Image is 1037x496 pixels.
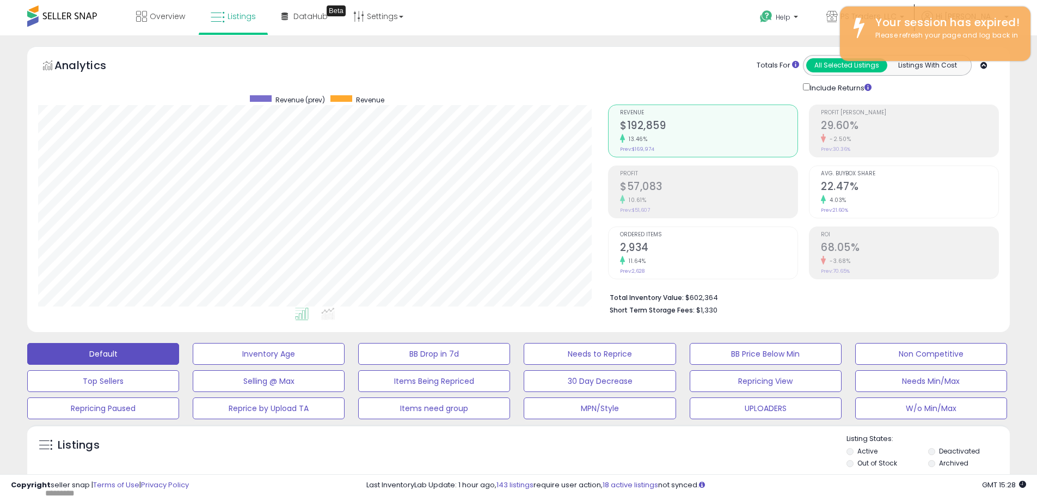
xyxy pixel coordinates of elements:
[826,135,851,143] small: -2.50%
[696,305,717,315] span: $1,330
[603,480,658,490] a: 18 active listings
[857,458,897,468] label: Out of Stock
[821,119,998,134] h2: 29.60%
[620,110,797,116] span: Revenue
[821,207,848,213] small: Prev: 21.60%
[620,241,797,256] h2: 2,934
[228,11,256,22] span: Listings
[620,232,797,238] span: Ordered Items
[821,110,998,116] span: Profit [PERSON_NAME]
[358,397,510,419] button: Items need group
[193,370,345,392] button: Selling @ Max
[690,370,842,392] button: Repricing View
[327,5,346,16] div: Tooltip anchor
[620,119,797,134] h2: $192,859
[11,480,51,490] strong: Copyright
[690,397,842,419] button: UPLOADERS
[887,58,968,72] button: Listings With Cost
[610,293,684,302] b: Total Inventory Value:
[855,397,1007,419] button: W/o Min/Max
[821,146,850,152] small: Prev: 30.36%
[867,15,1022,30] div: Your session has expired!
[358,343,510,365] button: BB Drop in 7d
[939,446,980,456] label: Deactivated
[826,196,846,204] small: 4.03%
[11,480,189,491] div: seller snap | |
[193,343,345,365] button: Inventory Age
[821,241,998,256] h2: 68.05%
[496,480,533,490] a: 143 listings
[58,438,100,453] h5: Listings
[620,180,797,195] h2: $57,083
[275,95,325,105] span: Revenue (prev)
[625,196,646,204] small: 10.61%
[826,257,850,265] small: -3.68%
[93,480,139,490] a: Terms of Use
[620,268,645,274] small: Prev: 2,628
[610,305,695,315] b: Short Term Storage Fees:
[150,11,185,22] span: Overview
[27,370,179,392] button: Top Sellers
[620,146,654,152] small: Prev: $169,974
[821,232,998,238] span: ROI
[690,343,842,365] button: BB Price Below Min
[620,207,650,213] small: Prev: $51,607
[821,180,998,195] h2: 22.47%
[620,171,797,177] span: Profit
[193,397,345,419] button: Reprice by Upload TA
[846,434,1010,444] p: Listing States:
[610,290,991,303] li: $602,364
[366,480,1026,491] div: Last InventoryLab Update: 1 hour ago, require user action, not synced.
[27,397,179,419] button: Repricing Paused
[857,446,878,456] label: Active
[751,2,809,35] a: Help
[821,171,998,177] span: Avg. Buybox Share
[855,343,1007,365] button: Non Competitive
[358,370,510,392] button: Items Being Repriced
[524,343,676,365] button: Needs to Reprice
[867,30,1022,41] div: Please refresh your page and log back in
[625,135,647,143] small: 13.46%
[27,343,179,365] button: Default
[356,95,384,105] span: Revenue
[141,480,189,490] a: Privacy Policy
[855,370,1007,392] button: Needs Min/Max
[776,13,790,22] span: Help
[795,81,885,94] div: Include Returns
[939,458,968,468] label: Archived
[806,58,887,72] button: All Selected Listings
[821,268,850,274] small: Prev: 70.65%
[759,10,773,23] i: Get Help
[982,480,1026,490] span: 2025-10-6 15:28 GMT
[54,58,127,76] h5: Analytics
[625,257,646,265] small: 11.64%
[293,11,328,22] span: DataHub
[524,370,676,392] button: 30 Day Decrease
[757,60,799,71] div: Totals For
[524,397,676,419] button: MPN/Style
